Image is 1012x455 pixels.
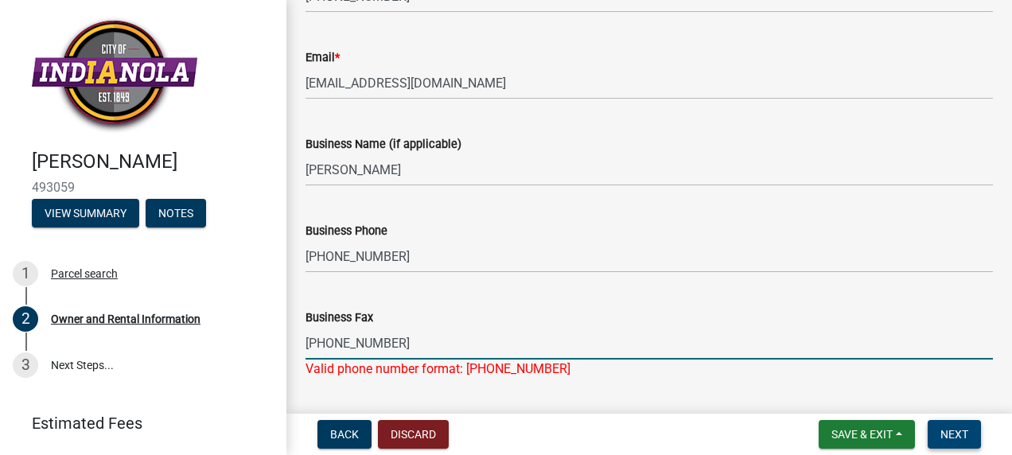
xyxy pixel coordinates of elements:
button: Notes [146,199,206,227]
label: Business Fax [306,313,373,324]
a: Estimated Fees [13,407,261,439]
label: Email [306,52,340,64]
div: 2 [13,306,38,332]
button: Back [317,420,372,449]
span: Next [940,428,968,441]
div: Parcel search [51,268,118,279]
label: Business Phone [306,226,387,237]
label: Business Name (if applicable) [306,139,461,150]
wm-modal-confirm: Notes [146,208,206,220]
button: Discard [378,420,449,449]
h4: [PERSON_NAME] [32,150,274,173]
span: Save & Exit [831,428,893,441]
button: View Summary [32,199,139,227]
button: Next [928,420,981,449]
wm-modal-confirm: Summary [32,208,139,220]
span: Back [330,428,359,441]
img: City of Indianola, Iowa [32,17,197,134]
div: Valid phone number format: [PHONE_NUMBER] [306,360,993,379]
div: Owner and Rental Information [51,313,200,325]
div: 1 [13,261,38,286]
span: 493059 [32,180,255,195]
button: Save & Exit [819,420,915,449]
div: 3 [13,352,38,378]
